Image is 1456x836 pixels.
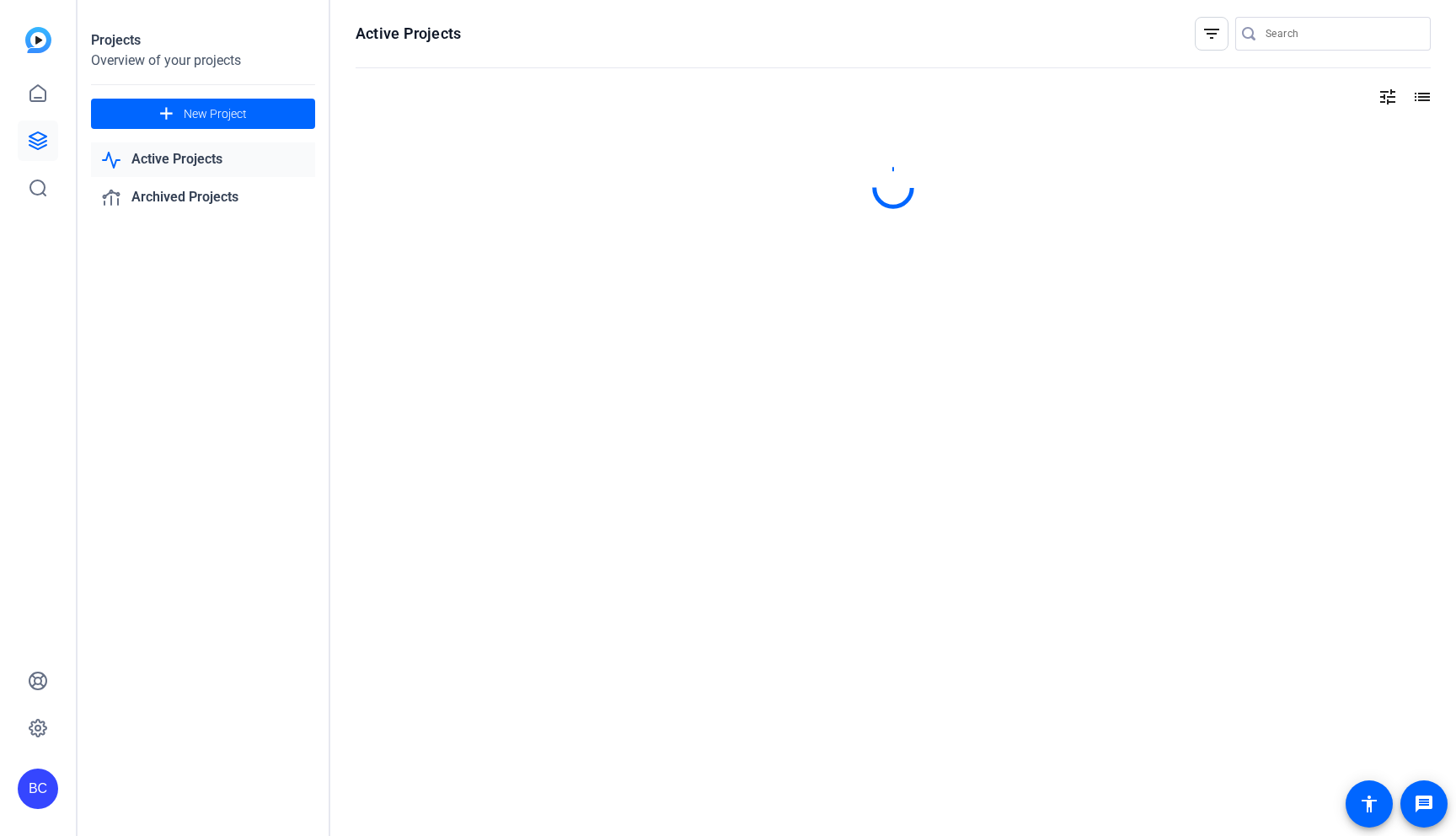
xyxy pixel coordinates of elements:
button: New Project [91,99,315,129]
a: Active Projects [91,142,315,177]
div: Projects [91,30,315,51]
h1: Active Projects [356,24,461,44]
mat-icon: tune [1378,87,1398,107]
div: BC [18,769,58,809]
mat-icon: add [156,104,177,125]
mat-icon: accessibility [1359,794,1379,814]
img: blue-gradient.svg [25,27,51,53]
input: Search [1266,24,1417,44]
div: Overview of your projects [91,51,315,71]
mat-icon: filter_list [1202,24,1222,44]
span: New Project [184,105,247,123]
mat-icon: message [1414,794,1434,814]
a: Archived Projects [91,180,315,215]
mat-icon: list [1410,87,1431,107]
